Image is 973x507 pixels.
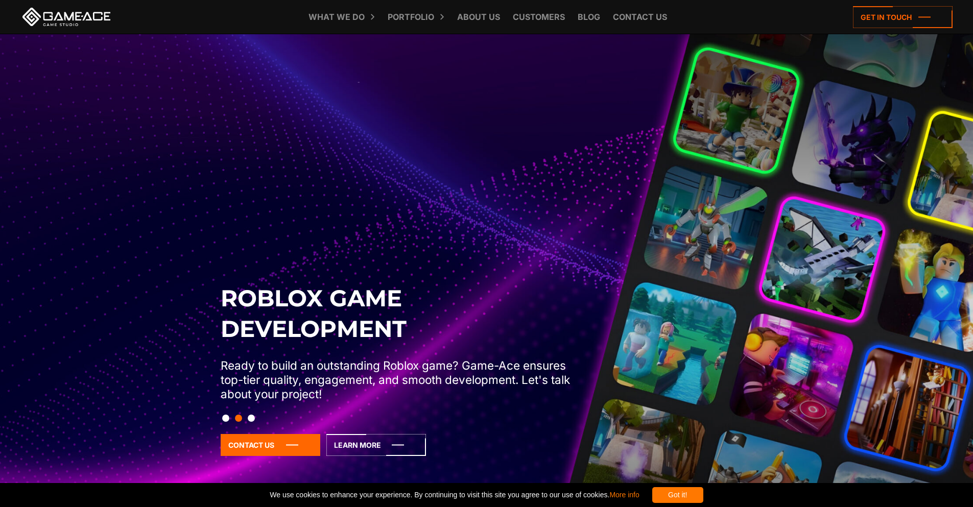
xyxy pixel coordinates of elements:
p: Ready to build an outstanding Roblox game? Game-Ace ensures top-tier quality, engagement, and smo... [221,358,577,401]
a: Contact Us [221,434,320,456]
div: Got it! [652,487,703,503]
button: Slide 1 [222,409,229,427]
a: More info [609,491,639,499]
a: Get in touch [853,6,953,28]
button: Slide 3 [248,409,255,427]
h2: Roblox Game Development [221,283,577,344]
button: Slide 2 [235,409,242,427]
a: Learn More [326,434,426,456]
span: We use cookies to enhance your experience. By continuing to visit this site you agree to our use ... [270,487,639,503]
